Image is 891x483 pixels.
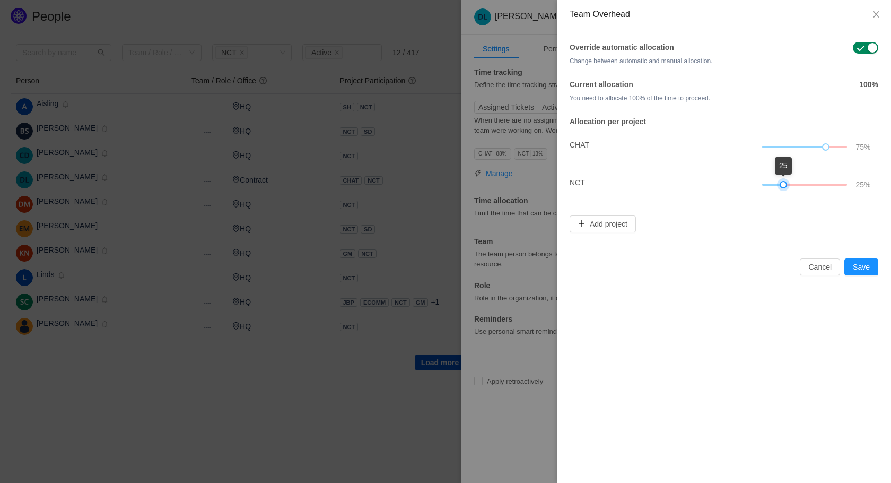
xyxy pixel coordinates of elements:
i: icon: close [872,10,880,19]
div: 75% [851,141,875,153]
div: Team Overhead [570,8,878,20]
h4: NCT [570,177,733,188]
button: icon: plusAdd project [570,215,636,232]
div: Change between automatic and manual allocation. [570,56,801,66]
div: 25 [775,157,792,175]
strong: 100% [859,80,878,89]
strong: Current allocation [570,80,633,89]
h4: CHAT [570,139,733,151]
button: Save [844,258,878,275]
div: You need to allocate 100% of the time to proceed. [570,93,801,103]
div: 25% [851,179,875,191]
button: Cancel [800,258,840,275]
strong: Allocation per project [570,117,646,126]
strong: Override automatic allocation [570,43,674,51]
